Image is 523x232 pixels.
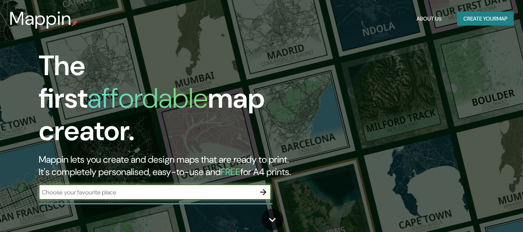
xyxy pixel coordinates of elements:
button: Create yourmap [457,12,514,26]
h2: Mappin lets you create and design maps that are ready to print. It's completely personalised, eas... [39,153,300,178]
h3: Mappin [9,8,72,29]
h1: affordable [87,80,208,116]
h5: FREE [221,166,240,178]
img: mappin-pin [72,20,78,26]
button: About Us [413,12,445,26]
h1: The first map creator. [39,50,300,153]
input: Choose your favourite place [39,188,255,197]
